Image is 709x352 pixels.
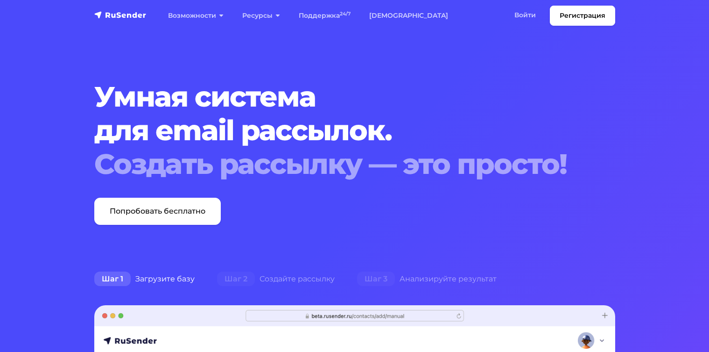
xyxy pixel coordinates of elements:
[206,270,346,288] div: Создайте рассылку
[289,6,360,25] a: Поддержка24/7
[159,6,233,25] a: Возможности
[505,6,545,25] a: Войти
[94,80,571,181] h1: Умная система для email рассылок.
[233,6,289,25] a: Ресурсы
[94,10,147,20] img: RuSender
[94,198,221,225] a: Попробовать бесплатно
[94,272,131,287] span: Шаг 1
[83,270,206,288] div: Загрузите базу
[340,11,351,17] sup: 24/7
[94,147,571,181] div: Создать рассылку — это просто!
[346,270,508,288] div: Анализируйте результат
[550,6,615,26] a: Регистрация
[217,272,255,287] span: Шаг 2
[360,6,457,25] a: [DEMOGRAPHIC_DATA]
[357,272,395,287] span: Шаг 3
